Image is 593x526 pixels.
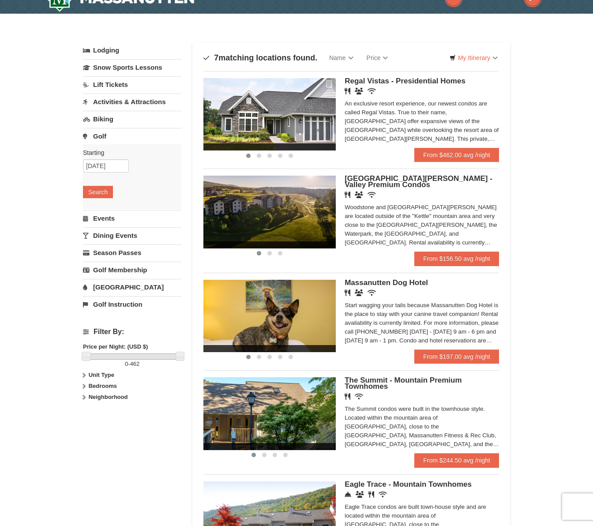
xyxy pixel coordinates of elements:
[83,244,181,261] a: Season Passes
[89,394,128,400] strong: Neighborhood
[368,289,376,296] i: Wireless Internet (free)
[345,491,351,498] i: Concierge Desk
[368,491,374,498] i: Restaurant
[83,227,181,244] a: Dining Events
[83,343,148,350] strong: Price per Night: (USD $)
[345,99,499,143] div: An exclusive resort experience, our newest condos are called Regal Vistas. True to their name, [G...
[83,111,181,127] a: Biking
[83,296,181,312] a: Golf Instruction
[83,262,181,278] a: Golf Membership
[83,279,181,295] a: [GEOGRAPHIC_DATA]
[345,203,499,247] div: Woodstone and [GEOGRAPHIC_DATA][PERSON_NAME] are located outside of the "Kettle" mountain area an...
[345,278,428,287] span: Massanutten Dog Hotel
[345,405,499,449] div: The Summit condos were built in the townhouse style. Located within the mountain area of [GEOGRAP...
[345,393,350,400] i: Restaurant
[345,77,465,85] span: Regal Vistas - Presidential Homes
[355,289,363,296] i: Banquet Facilities
[89,372,114,378] strong: Unit Type
[368,192,376,198] i: Wireless Internet (free)
[379,491,387,498] i: Wireless Internet (free)
[414,252,499,266] a: From $156.50 avg /night
[83,128,181,144] a: Golf
[83,328,181,336] h4: Filter By:
[414,148,499,162] a: From $462.00 avg /night
[355,192,363,198] i: Banquet Facilities
[345,376,462,391] span: The Summit - Mountain Premium Townhomes
[83,210,181,226] a: Events
[368,88,376,94] i: Wireless Internet (free)
[323,49,360,67] a: Name
[83,360,181,368] label: -
[414,453,499,467] a: From $244.50 avg /night
[214,53,218,62] span: 7
[130,361,140,367] span: 462
[360,49,395,67] a: Price
[345,480,472,488] span: Eagle Trace - Mountain Townhomes
[83,76,181,93] a: Lift Tickets
[345,192,350,198] i: Restaurant
[356,491,364,498] i: Conference Facilities
[83,59,181,75] a: Snow Sports Lessons
[345,88,350,94] i: Restaurant
[83,94,181,110] a: Activities & Attractions
[345,289,350,296] i: Restaurant
[345,301,499,345] div: Start wagging your tails because Massanutten Dog Hotel is the place to stay with your canine trav...
[83,42,181,58] a: Lodging
[355,88,363,94] i: Banquet Facilities
[83,186,113,198] button: Search
[83,148,175,157] label: Starting
[345,174,492,189] span: [GEOGRAPHIC_DATA][PERSON_NAME] - Valley Premium Condos
[203,53,317,62] h4: matching locations found.
[125,361,128,367] span: 0
[414,349,499,364] a: From $197.00 avg /night
[444,51,503,64] a: My Itinerary
[89,383,117,389] strong: Bedrooms
[355,393,363,400] i: Wireless Internet (free)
